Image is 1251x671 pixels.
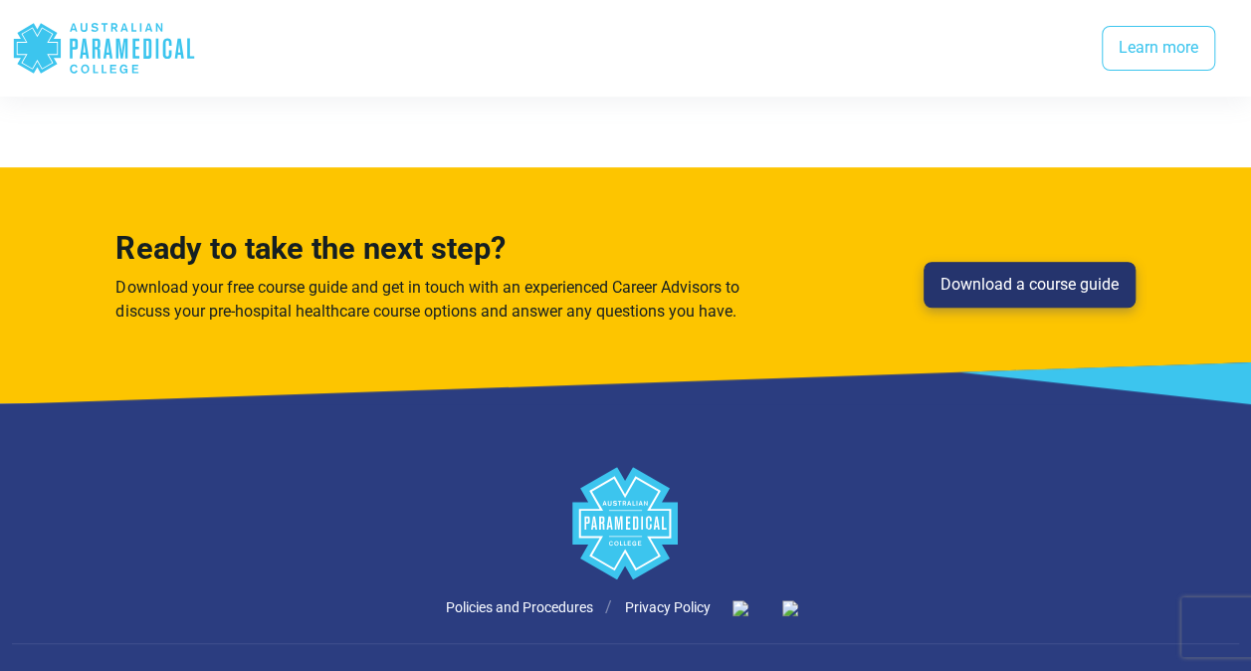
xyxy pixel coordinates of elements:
a: Download a course guide [924,262,1136,308]
a: Policies and Procedures [446,599,593,615]
img: icon-fill.png [782,600,798,616]
p: Download your free course guide and get in touch with an experienced Career Advisors to discuss y... [115,276,787,324]
div: Australian Paramedical College [12,16,196,81]
a: Privacy Policy [625,599,711,615]
div: Open with pdfFiller [721,595,760,619]
a: Learn more [1102,26,1215,72]
div: Open with pdfFiller [770,595,810,619]
img: icon-fill.png [732,600,748,616]
h3: Ready to take the next step? [115,231,787,268]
